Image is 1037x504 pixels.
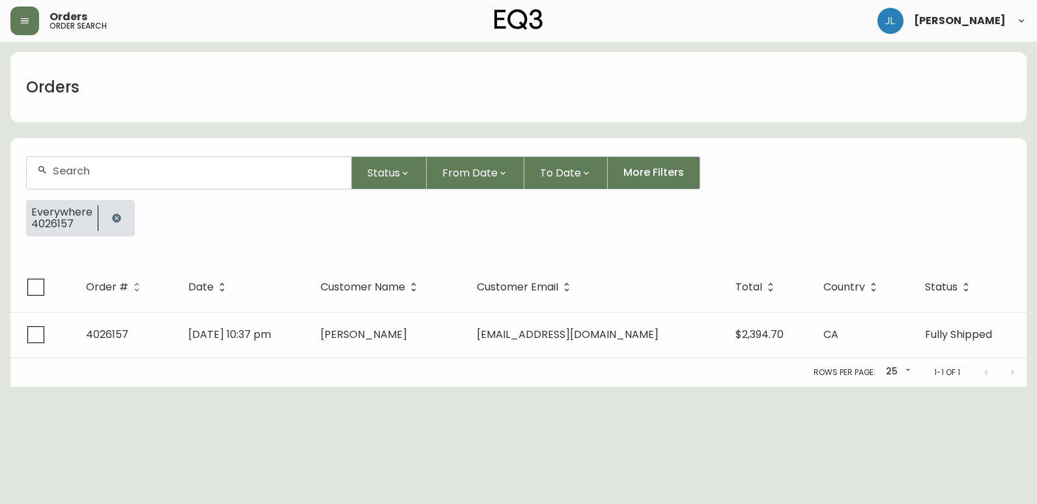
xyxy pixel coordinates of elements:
[320,283,405,291] span: Customer Name
[26,76,79,98] h1: Orders
[188,283,214,291] span: Date
[823,281,882,293] span: Country
[823,327,838,342] span: CA
[524,156,608,189] button: To Date
[427,156,524,189] button: From Date
[735,283,762,291] span: Total
[352,156,427,189] button: Status
[925,283,958,291] span: Status
[925,281,974,293] span: Status
[477,283,558,291] span: Customer Email
[540,165,581,181] span: To Date
[877,8,903,34] img: 1c9c23e2a847dab86f8017579b61559c
[735,281,779,293] span: Total
[188,327,271,342] span: [DATE] 10:37 pm
[86,327,128,342] span: 4026157
[53,165,341,177] input: Search
[86,281,145,293] span: Order #
[477,327,659,342] span: [EMAIL_ADDRESS][DOMAIN_NAME]
[494,9,543,30] img: logo
[881,361,913,383] div: 25
[320,327,407,342] span: [PERSON_NAME]
[477,281,575,293] span: Customer Email
[50,22,107,30] h5: order search
[31,206,92,218] span: Everywhere
[31,218,92,230] span: 4026157
[623,165,684,180] span: More Filters
[367,165,400,181] span: Status
[934,367,960,378] p: 1-1 of 1
[86,283,128,291] span: Order #
[442,165,498,181] span: From Date
[188,281,231,293] span: Date
[814,367,875,378] p: Rows per page:
[320,281,422,293] span: Customer Name
[914,16,1006,26] span: [PERSON_NAME]
[735,327,784,342] span: $2,394.70
[823,283,865,291] span: Country
[608,156,700,189] button: More Filters
[925,327,992,342] span: Fully Shipped
[50,12,87,22] span: Orders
